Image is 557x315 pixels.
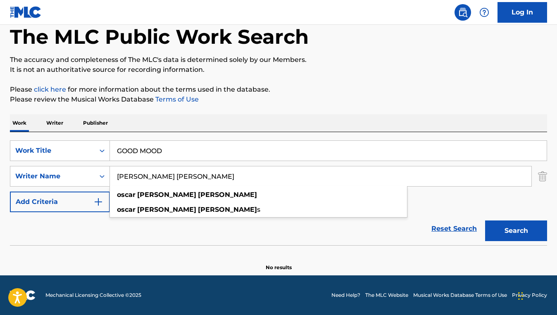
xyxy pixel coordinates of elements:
[93,197,103,207] img: 9d2ae6d4665cec9f34b9.svg
[137,191,196,199] strong: [PERSON_NAME]
[45,291,141,299] span: Mechanical Licensing Collective © 2025
[117,206,136,213] strong: oscar
[512,291,547,299] a: Privacy Policy
[44,114,66,132] p: Writer
[198,206,257,213] strong: [PERSON_NAME]
[154,95,199,103] a: Terms of Use
[10,114,29,132] p: Work
[257,206,260,213] span: s
[427,220,481,238] a: Reset Search
[117,191,136,199] strong: oscar
[81,114,110,132] p: Publisher
[365,291,408,299] a: The MLC Website
[10,290,36,300] img: logo
[15,171,90,181] div: Writer Name
[455,4,471,21] a: Public Search
[10,85,547,95] p: Please for more information about the terms used in the database.
[15,146,90,156] div: Work Title
[10,65,547,75] p: It is not an authoritative source for recording information.
[331,291,360,299] a: Need Help?
[198,191,257,199] strong: [PERSON_NAME]
[266,254,292,271] p: No results
[10,24,309,49] h1: The MLC Public Work Search
[458,7,468,17] img: search
[137,206,196,213] strong: [PERSON_NAME]
[497,2,547,23] a: Log In
[476,4,493,21] div: Help
[413,291,507,299] a: Musical Works Database Terms of Use
[538,166,547,187] img: Delete Criterion
[10,6,42,18] img: MLC Logo
[518,284,523,308] div: Drag
[34,85,66,93] a: click here
[10,95,547,104] p: Please review the Musical Works Database
[485,220,547,241] button: Search
[10,192,110,212] button: Add Criteria
[10,55,547,65] p: The accuracy and completeness of The MLC's data is determined solely by our Members.
[479,7,489,17] img: help
[10,140,547,245] form: Search Form
[516,275,557,315] iframe: Chat Widget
